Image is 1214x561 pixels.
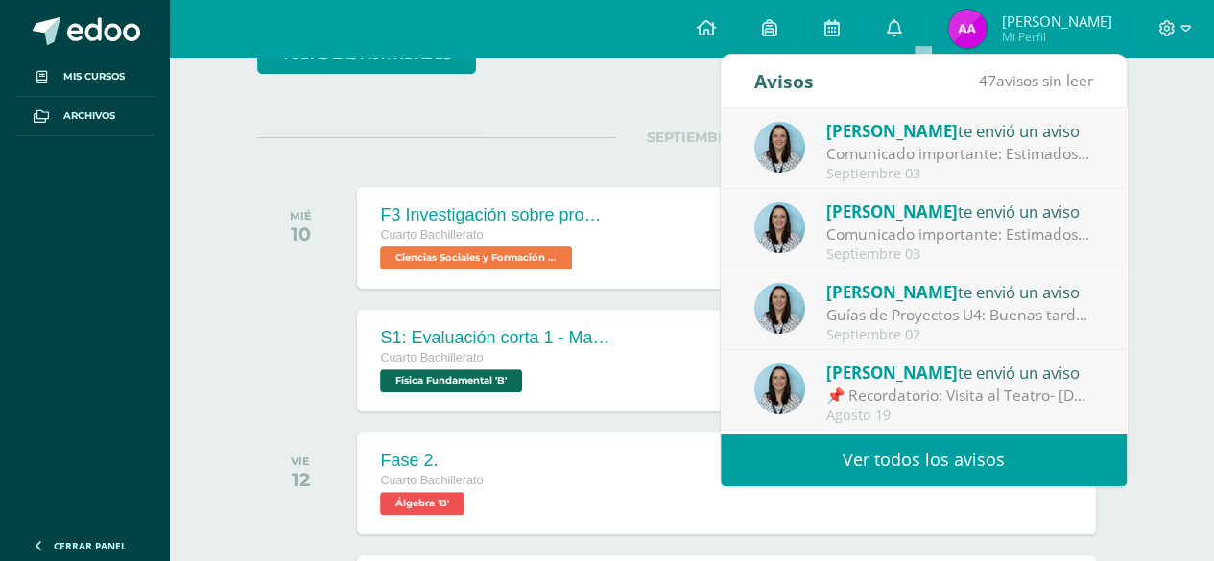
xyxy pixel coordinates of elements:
span: [PERSON_NAME] [826,120,958,142]
div: te envió un aviso [826,279,1093,304]
div: VIE [291,455,310,468]
span: Cerrar panel [54,539,127,552]
div: 📌 Recordatorio: Visita al Teatro- jueves 21 de agosto: Estimados estudiantes y padres de familia:... [826,385,1093,407]
div: Septiembre 03 [826,246,1093,263]
span: 47 [979,70,996,91]
div: Septiembre 03 [826,166,1093,182]
div: MIÉ [290,209,312,222]
span: Archivos [63,108,115,124]
div: te envió un aviso [826,199,1093,223]
img: aed16db0a88ebd6752f21681ad1200a1.png [754,283,805,334]
div: Guías de Proyectos U4: Buenas tardes padres de familia y estudiantes de 10o grado: Compartimos la... [826,304,1093,326]
span: Física Fundamental 'B' [380,369,522,392]
div: Comunicado importante: Estimados padres de familia, Les compartimos información importante relaci... [826,223,1093,245]
div: te envió un aviso [826,360,1093,385]
span: Álgebra 'B' [380,492,464,515]
div: F3 Investigación sobre problemas de salud mental como fenómeno social [380,205,610,225]
a: Mis cursos [15,58,154,97]
span: Cuarto Bachillerato [380,351,483,364]
div: Agosto 19 [826,408,1093,424]
div: Fase 2. [380,451,483,471]
span: Cuarto Bachillerato [380,228,483,242]
div: Comunicado importante: Estimados padres de familia, Les compartimos información importante relaci... [826,143,1093,165]
img: aed16db0a88ebd6752f21681ad1200a1.png [754,363,805,414]
img: 5b0250bab5470b9a7437b747ac79c970.png [948,10,987,48]
div: Septiembre 02 [826,327,1093,343]
span: [PERSON_NAME] [1001,12,1111,31]
span: Ciencias Sociales y Formación Ciudadana 'B' [380,246,572,269]
span: [PERSON_NAME] [826,362,958,384]
a: Archivos [15,97,154,136]
div: S1: Evaluación corta 1 - Magnesitmo y principios básicos. [380,328,610,348]
span: [PERSON_NAME] [826,200,958,222]
div: 12 [291,468,310,491]
span: Mi Perfil [1001,29,1111,45]
span: Cuarto Bachillerato [380,474,483,487]
div: 10 [290,222,312,245]
span: [PERSON_NAME] [826,281,958,303]
span: Mis cursos [63,69,125,84]
a: Ver todos los avisos [721,433,1127,486]
img: aed16db0a88ebd6752f21681ad1200a1.png [754,122,805,173]
div: te envió un aviso [826,118,1093,143]
div: Avisos [754,55,814,107]
span: SEPTIEMBRE [616,129,767,146]
img: aed16db0a88ebd6752f21681ad1200a1.png [754,202,805,253]
span: avisos sin leer [979,70,1093,91]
